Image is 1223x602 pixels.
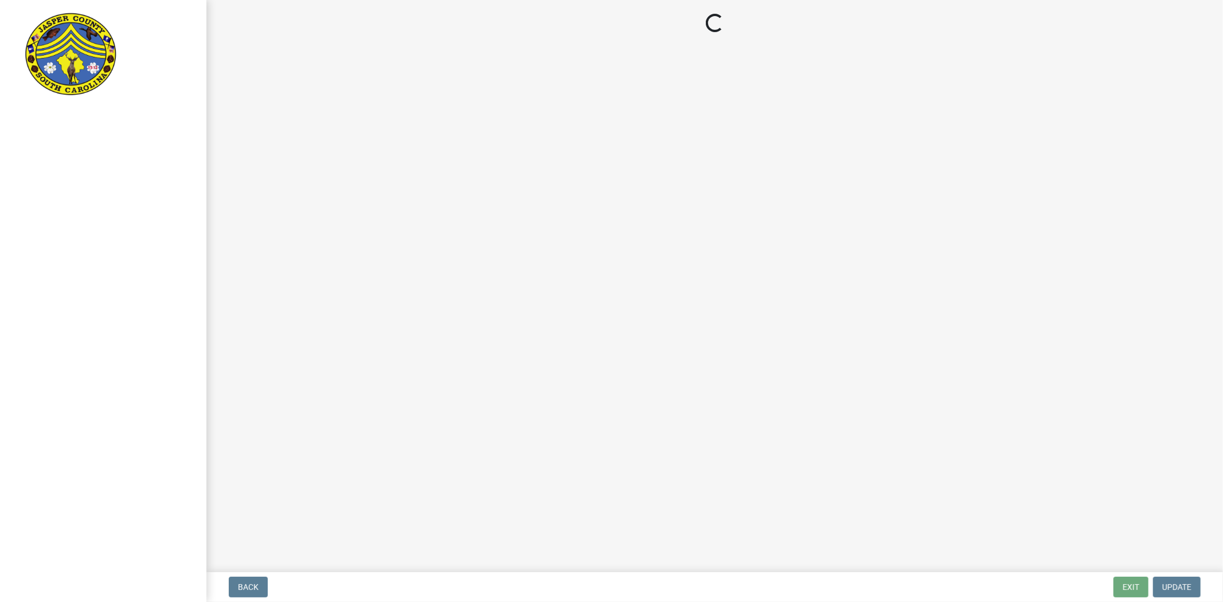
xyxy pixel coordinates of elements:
button: Update [1153,577,1201,597]
button: Exit [1113,577,1148,597]
span: Update [1162,583,1191,592]
span: Back [238,583,259,592]
button: Back [229,577,268,597]
img: Jasper County, South Carolina [23,12,119,98]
